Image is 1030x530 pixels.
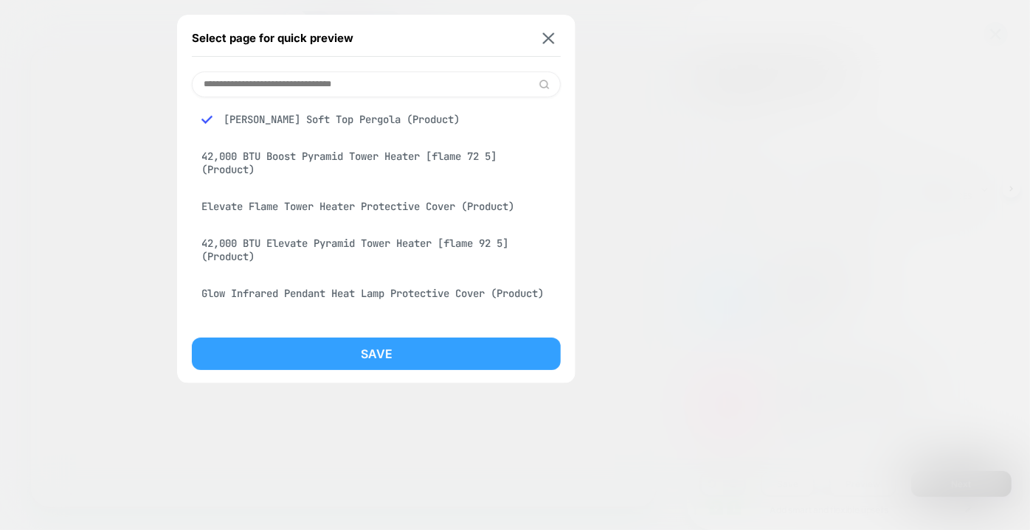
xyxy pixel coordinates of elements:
[192,105,561,133] div: [PERSON_NAME] Soft Top Pergola (Product)
[192,279,561,307] div: Glow Infrared Pendant Heat Lamp Protective Cover (Product)
[201,114,212,125] img: blue checkmark
[192,229,561,271] div: 42,000 BTU Elevate Pyramid Tower Heater [flame 92 5] (Product)
[192,316,561,358] div: Single Adjustable Shutter Panel for Louvered Pergola (Product)
[192,192,561,220] div: Elevate Flame Tower Heater Protective Cover (Product)
[539,79,550,90] img: edit
[192,31,353,45] span: Select page for quick preview
[192,142,561,184] div: 42,000 BTU Boost Pyramid Tower Heater [flame 72 5] (Product)
[192,338,561,370] button: Save
[543,32,555,43] img: close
